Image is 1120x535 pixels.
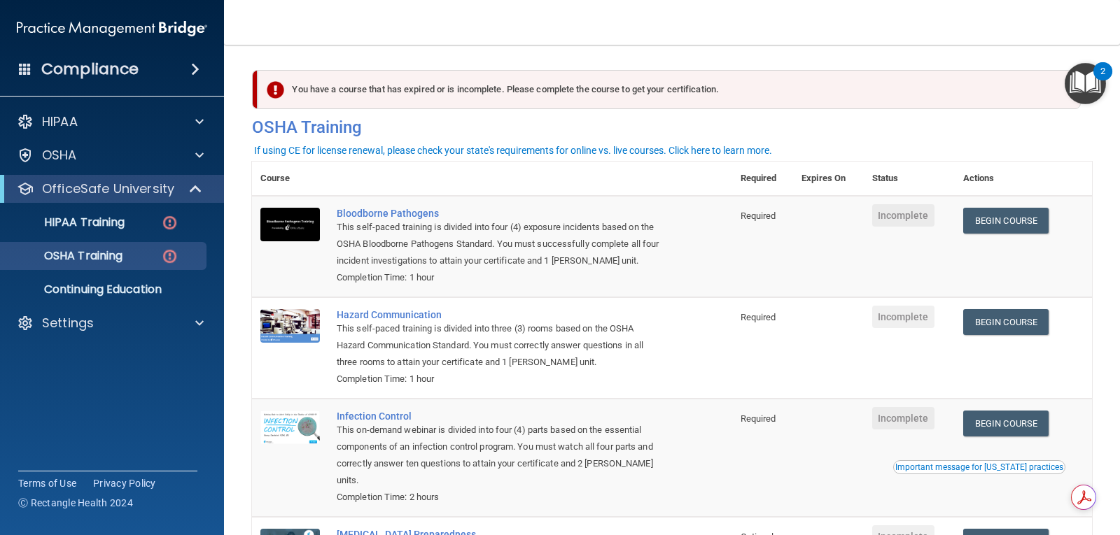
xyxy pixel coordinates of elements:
[793,162,863,196] th: Expires On
[741,312,776,322] span: Required
[18,476,76,490] a: Terms of Use
[18,496,133,510] span: Ⓒ Rectangle Health 2024
[741,413,776,424] span: Required
[955,162,1092,196] th: Actions
[42,315,94,331] p: Settings
[254,145,772,155] div: If using CE for license renewal, please check your state's requirements for online vs. live cours...
[337,371,662,387] div: Completion Time: 1 hour
[963,411,1049,436] a: Begin Course
[252,162,328,196] th: Course
[337,269,662,286] div: Completion Time: 1 hour
[1065,63,1106,104] button: Open Resource Center, 2 new notifications
[42,147,77,164] p: OSHA
[267,81,284,99] img: exclamation-circle-solid-danger.72ef9ffc.png
[93,476,156,490] a: Privacy Policy
[41,59,139,79] h4: Compliance
[161,248,178,265] img: danger-circle.6113f641.png
[963,309,1049,335] a: Begin Course
[17,113,204,130] a: HIPAA
[42,113,78,130] p: HIPAA
[741,211,776,221] span: Required
[872,306,934,328] span: Incomplete
[337,489,662,506] div: Completion Time: 2 hours
[252,117,1092,137] h4: OSHA Training
[258,70,1081,109] div: You have a course that has expired or is incomplete. Please complete the course to get your certi...
[732,162,793,196] th: Required
[337,208,662,219] a: Bloodborne Pathogens
[17,180,203,197] a: OfficeSafe University
[878,436,1103,492] iframe: Drift Widget Chat Controller
[161,214,178,231] img: danger-circle.6113f641.png
[872,407,934,429] span: Incomplete
[17,147,204,164] a: OSHA
[337,309,662,320] a: Hazard Communication
[252,143,774,157] button: If using CE for license renewal, please check your state's requirements for online vs. live cours...
[864,162,955,196] th: Status
[9,215,125,229] p: HIPAA Training
[17,315,204,331] a: Settings
[9,249,122,263] p: OSHA Training
[872,204,934,227] span: Incomplete
[337,411,662,422] a: Infection Control
[337,320,662,371] div: This self-paced training is divided into three (3) rooms based on the OSHA Hazard Communication S...
[9,283,200,297] p: Continuing Education
[337,422,662,489] div: This on-demand webinar is divided into four (4) parts based on the essential components of an inf...
[17,15,207,43] img: PMB logo
[963,208,1049,234] a: Begin Course
[42,180,174,197] p: OfficeSafe University
[1100,71,1105,90] div: 2
[337,219,662,269] div: This self-paced training is divided into four (4) exposure incidents based on the OSHA Bloodborne...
